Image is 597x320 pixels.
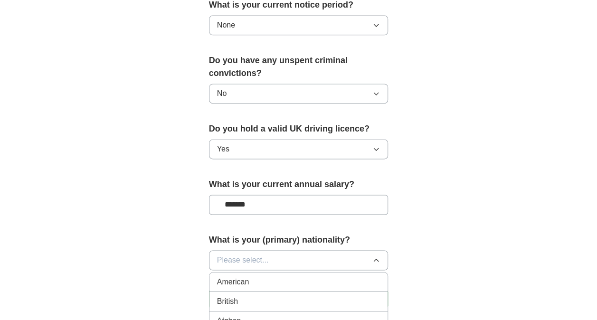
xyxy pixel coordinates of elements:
[217,19,235,31] span: None
[217,296,238,307] span: British
[209,54,389,80] label: Do you have any unspent criminal convictions?
[217,254,269,266] span: Please select...
[209,178,389,191] label: What is your current annual salary?
[209,122,389,135] label: Do you hold a valid UK driving licence?
[217,143,229,155] span: Yes
[217,276,249,288] span: American
[209,234,389,246] label: What is your (primary) nationality?
[209,139,389,159] button: Yes
[217,88,227,99] span: No
[209,250,389,270] button: Please select...
[209,84,389,104] button: No
[209,15,389,35] button: None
